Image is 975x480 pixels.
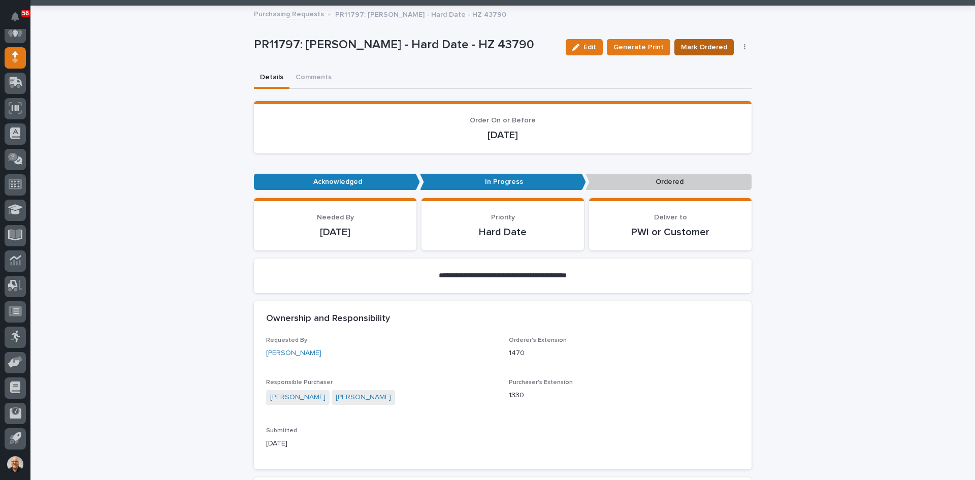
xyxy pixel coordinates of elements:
[613,42,664,52] span: Generate Print
[254,38,558,52] p: PR11797: [PERSON_NAME] - Hard Date - HZ 43790
[289,68,338,89] button: Comments
[509,390,739,401] p: 1330
[254,8,324,19] a: Purchasing Requests
[266,313,390,325] h2: Ownership and Responsibility
[607,39,670,55] button: Generate Print
[491,214,515,221] span: Priority
[434,226,572,238] p: Hard Date
[266,379,333,386] span: Responsible Purchaser
[586,174,752,190] p: Ordered
[22,10,29,17] p: 56
[5,454,26,475] button: users-avatar
[335,8,506,19] p: PR11797: [PERSON_NAME] - Hard Date - HZ 43790
[470,117,536,124] span: Order On or Before
[317,214,354,221] span: Needed By
[254,68,289,89] button: Details
[266,337,307,343] span: Requested By
[654,214,687,221] span: Deliver to
[266,438,497,449] p: [DATE]
[509,379,573,386] span: Purchaser's Extension
[566,39,603,55] button: Edit
[254,174,420,190] p: Acknowledged
[583,44,596,51] span: Edit
[509,348,739,359] p: 1470
[420,174,586,190] p: In Progress
[601,226,739,238] p: PWI or Customer
[674,39,734,55] button: Mark Ordered
[336,392,391,403] a: [PERSON_NAME]
[681,42,727,52] span: Mark Ordered
[266,129,739,141] p: [DATE]
[13,12,26,28] div: Notifications56
[266,226,404,238] p: [DATE]
[509,337,567,343] span: Orderer's Extension
[266,428,297,434] span: Submitted
[5,6,26,27] button: Notifications
[270,392,326,403] a: [PERSON_NAME]
[266,348,321,359] a: [PERSON_NAME]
